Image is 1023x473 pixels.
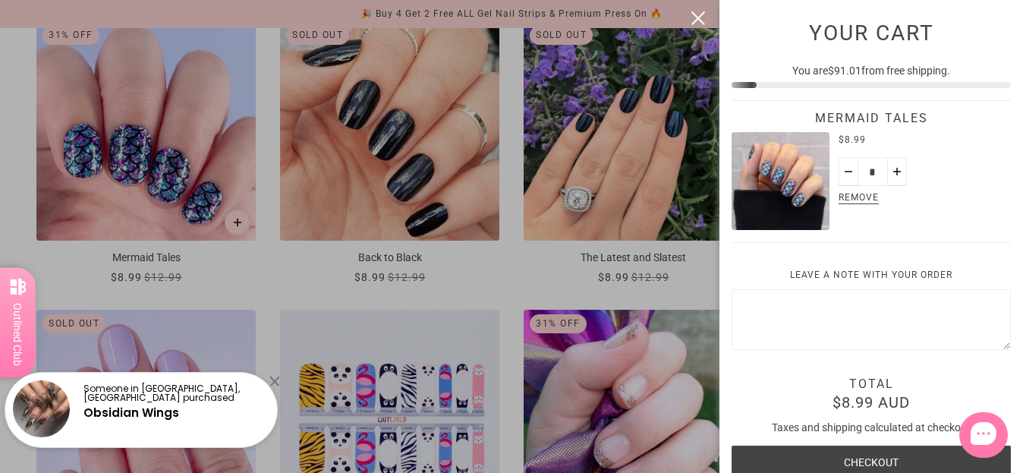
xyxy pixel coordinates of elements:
div: You are from free shipping. [732,63,1011,85]
button: Plus [887,157,907,186]
img: Mermaid Tales-Adult Nail Wraps-Outlined [732,132,829,230]
div: Total [732,377,1011,397]
button: Minus [839,157,858,186]
div: Taxes and shipping calculated at checkout [732,420,1011,448]
span: $8.99 [839,134,866,145]
a: Obsidian Wings [83,405,179,421]
h2: Your Cart [732,20,1011,46]
label: Leave a note with your order [732,267,1011,289]
button: close [689,9,707,27]
p: Someone in [GEOGRAPHIC_DATA], [GEOGRAPHIC_DATA] purchased [83,384,264,402]
a: Mermaid Tales [815,111,928,125]
a: Mermaid Tales [732,132,829,230]
span: Remove [836,190,882,207]
span: $91.01 [828,65,861,77]
span: $8.99 AUD [833,393,910,412]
